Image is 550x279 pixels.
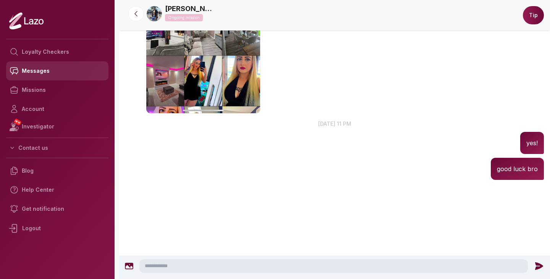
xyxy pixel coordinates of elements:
[6,99,108,119] a: Account
[147,6,162,21] img: bc6a081c-77fc-4828-a149-e22f7ff3354e
[119,120,550,128] p: [DATE] 11 pm
[497,164,538,174] p: good luck bro
[6,61,108,80] a: Messages
[523,6,544,24] button: Tip
[13,118,22,126] span: NEW
[165,14,203,21] p: Ongoing mission
[6,199,108,218] a: Get notification
[526,138,538,148] p: yes!
[6,141,108,155] button: Contact us
[6,42,108,61] a: Loyalty Checkers
[6,161,108,180] a: Blog
[6,180,108,199] a: Help Center
[6,80,108,99] a: Missions
[6,218,108,238] div: Logout
[165,3,215,14] a: [PERSON_NAME]
[6,119,108,135] a: NEWInvestigator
